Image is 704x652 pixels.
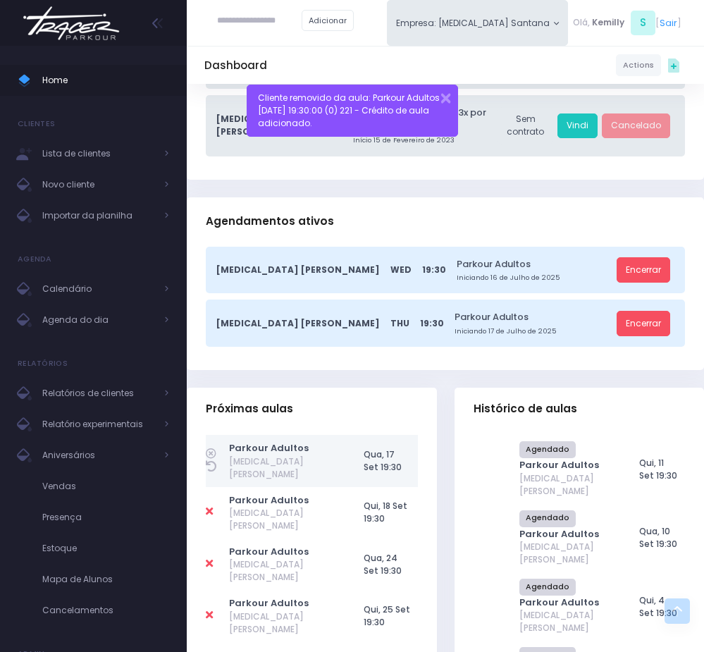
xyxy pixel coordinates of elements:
small: Iniciando 16 de Julho de 2025 [457,273,612,283]
span: Kemilly [592,16,624,29]
span: Wed [390,264,412,276]
span: Qui, 4 Set 19:30 [639,594,677,619]
span: [MEDICAL_DATA] [PERSON_NAME] [216,264,380,276]
h3: Agendamentos ativos [206,202,334,242]
span: Novo cliente [42,176,155,194]
span: [MEDICAL_DATA] [PERSON_NAME] [519,609,615,634]
div: [ ] [568,8,686,37]
a: Parkour Adultos [229,545,309,558]
a: Parkour Adultos [457,257,612,271]
span: Cancelamentos [42,601,169,620]
span: Mapa de Alunos [42,570,169,589]
span: Presença [42,508,169,527]
span: Qui, 11 Set 19:30 [639,457,677,481]
span: Próximas aulas [206,402,293,415]
a: Parkour Adultos [519,527,599,541]
h4: Agenda [18,245,52,273]
span: [MEDICAL_DATA] [PERSON_NAME] [229,507,339,532]
span: Estoque [42,539,169,558]
span: Agendado [519,441,576,458]
span: Relatório experimentais [42,415,155,433]
span: Thu [390,317,409,330]
span: Cliente removido da aula: Parkour Adultos [DATE] 19:30:00 (0) 221 - Crédito de aula adicionado. [258,92,440,129]
a: Parkour Adultos [229,493,309,507]
a: Vindi [557,113,598,139]
span: Olá, [573,16,590,29]
span: [MEDICAL_DATA] [PERSON_NAME] [519,541,615,566]
a: Parkour Adultos [229,441,309,455]
span: 19:30 [420,317,444,330]
span: Importar da planilha [42,207,155,225]
span: [MEDICAL_DATA] [PERSON_NAME] [229,558,339,584]
span: Aniversários [42,446,155,465]
div: Sem contrato [498,107,553,145]
small: Início 15 de Fevereiro de 2023 [353,135,493,145]
a: Encerrar [617,257,670,283]
a: Adicionar [302,10,354,31]
span: Lista de clientes [42,144,155,163]
a: Sair [660,16,677,30]
span: Qui, 25 Set 19:30 [364,603,410,628]
h4: Clientes [18,110,55,138]
span: S [631,11,655,35]
span: Qua, 10 Set 19:30 [639,525,677,550]
span: Agendado [519,510,576,527]
span: Qui, 18 Set 19:30 [364,500,407,524]
a: Parkour Adultos [519,596,599,609]
span: Qua, 24 Set 19:30 [364,552,402,577]
a: Actions [616,54,661,75]
a: Parkour Adultos [455,310,612,324]
span: Agendado [519,579,576,596]
span: [MEDICAL_DATA] [PERSON_NAME] [216,317,380,330]
a: Parkour Adultos [229,596,309,610]
span: [MEDICAL_DATA] [PERSON_NAME] [229,455,339,481]
span: [MEDICAL_DATA] [PERSON_NAME] [216,113,332,138]
span: Relatórios de clientes [42,384,155,402]
h5: Dashboard [204,59,267,72]
a: Encerrar [617,311,670,336]
span: Histórico de aulas [474,402,577,415]
span: [MEDICAL_DATA] [PERSON_NAME] [519,472,615,498]
span: Calendário [42,280,155,298]
h4: Relatórios [18,350,68,378]
span: Home [42,71,169,90]
span: 19:30 [422,264,446,276]
span: Qua, 17 Set 19:30 [364,448,402,473]
a: Parkour Adultos [519,458,599,472]
span: Vendas [42,477,169,496]
span: Agenda do dia [42,311,155,329]
small: Iniciando 17 de Julho de 2025 [455,326,612,336]
span: [MEDICAL_DATA] [PERSON_NAME] [229,610,339,636]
